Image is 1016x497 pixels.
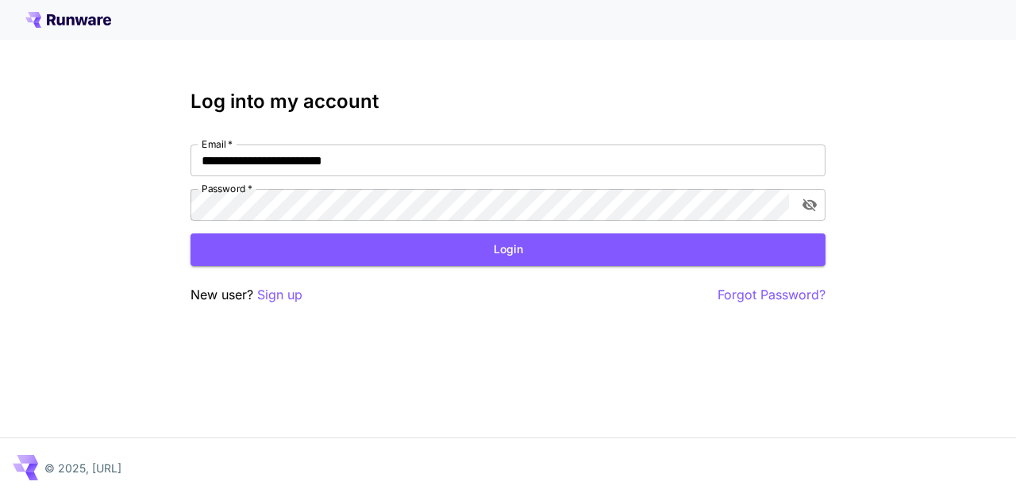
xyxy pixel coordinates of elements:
[202,182,252,195] label: Password
[257,285,302,305] button: Sign up
[190,233,825,266] button: Login
[795,191,824,219] button: toggle password visibility
[718,285,825,305] button: Forgot Password?
[44,460,121,476] p: © 2025, [URL]
[190,285,302,305] p: New user?
[190,91,825,113] h3: Log into my account
[202,137,233,151] label: Email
